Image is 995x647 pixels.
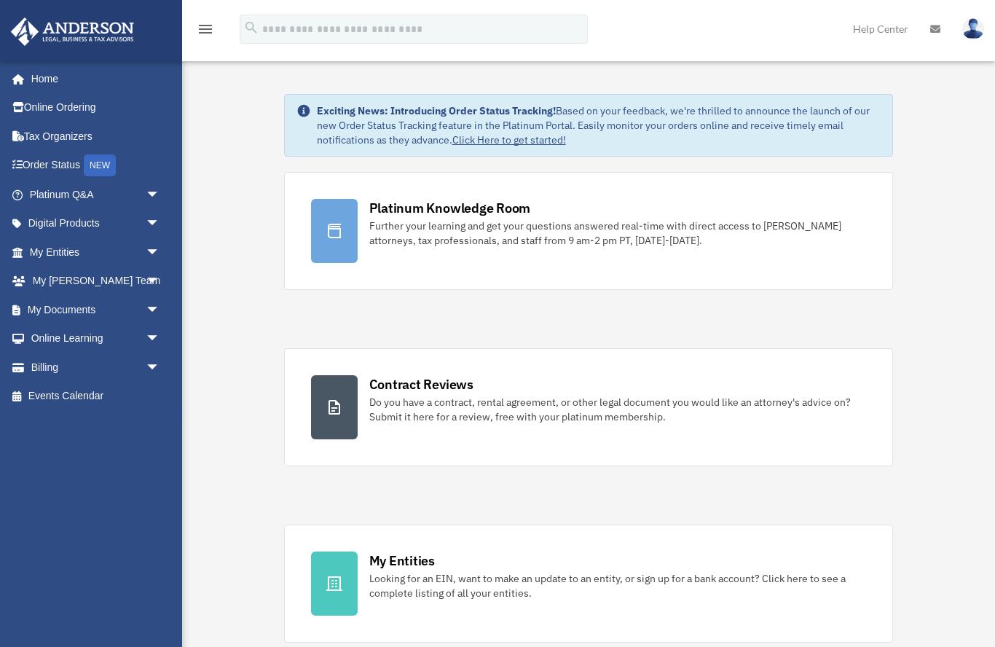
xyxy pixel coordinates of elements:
[10,93,182,122] a: Online Ordering
[369,219,867,248] div: Further your learning and get your questions answered real-time with direct access to [PERSON_NAM...
[369,552,435,570] div: My Entities
[10,151,182,181] a: Order StatusNEW
[452,133,566,146] a: Click Here to get started!
[317,104,556,117] strong: Exciting News: Introducing Order Status Tracking!
[10,180,182,209] a: Platinum Q&Aarrow_drop_down
[10,324,182,353] a: Online Learningarrow_drop_down
[369,375,473,393] div: Contract Reviews
[284,348,894,466] a: Contract Reviews Do you have a contract, rental agreement, or other legal document you would like...
[146,324,175,354] span: arrow_drop_down
[146,267,175,297] span: arrow_drop_down
[197,20,214,38] i: menu
[146,238,175,267] span: arrow_drop_down
[284,172,894,290] a: Platinum Knowledge Room Further your learning and get your questions answered real-time with dire...
[317,103,881,147] div: Based on your feedback, we're thrilled to announce the launch of our new Order Status Tracking fe...
[146,353,175,383] span: arrow_drop_down
[10,267,182,296] a: My [PERSON_NAME] Teamarrow_drop_down
[369,199,531,217] div: Platinum Knowledge Room
[284,525,894,643] a: My Entities Looking for an EIN, want to make an update to an entity, or sign up for a bank accoun...
[84,154,116,176] div: NEW
[10,353,182,382] a: Billingarrow_drop_down
[10,122,182,151] a: Tax Organizers
[369,395,867,424] div: Do you have a contract, rental agreement, or other legal document you would like an attorney's ad...
[10,209,182,238] a: Digital Productsarrow_drop_down
[146,180,175,210] span: arrow_drop_down
[146,209,175,239] span: arrow_drop_down
[10,295,182,324] a: My Documentsarrow_drop_down
[962,18,984,39] img: User Pic
[197,26,214,38] a: menu
[10,238,182,267] a: My Entitiesarrow_drop_down
[7,17,138,46] img: Anderson Advisors Platinum Portal
[243,20,259,36] i: search
[10,64,175,93] a: Home
[369,571,867,600] div: Looking for an EIN, want to make an update to an entity, or sign up for a bank account? Click her...
[146,295,175,325] span: arrow_drop_down
[10,382,182,411] a: Events Calendar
